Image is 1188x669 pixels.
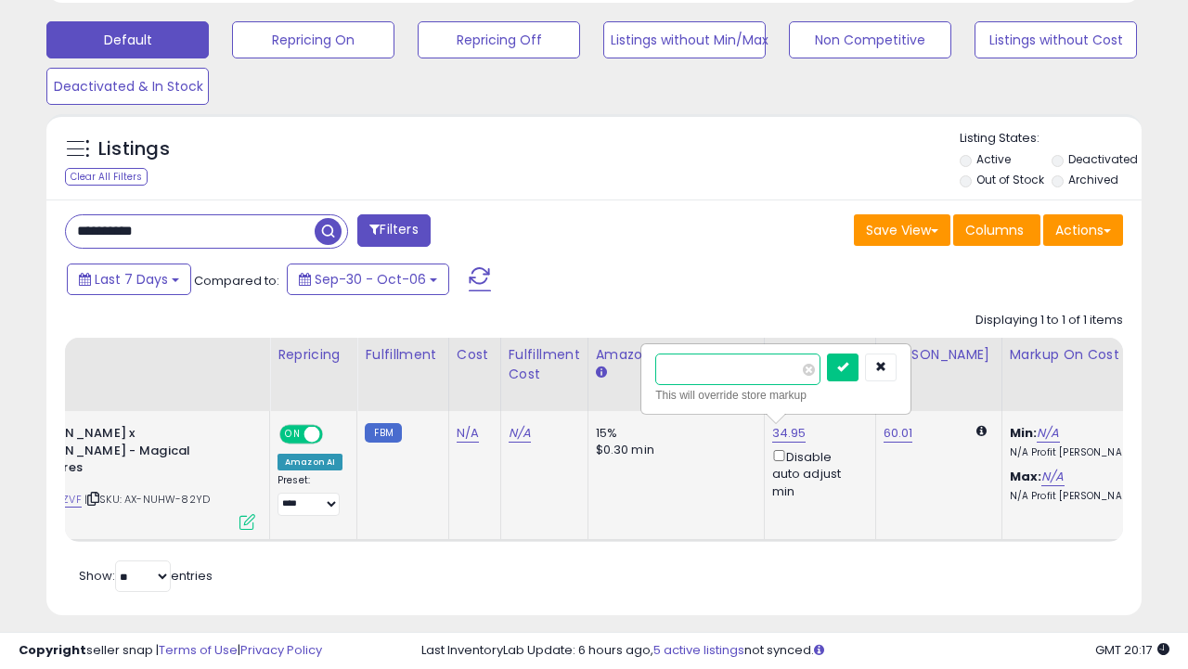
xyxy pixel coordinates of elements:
[953,214,1040,246] button: Columns
[1043,214,1123,246] button: Actions
[653,641,744,659] a: 5 active listings
[281,427,304,443] span: ON
[46,21,209,58] button: Default
[159,641,238,659] a: Terms of Use
[772,424,807,443] a: 34.95
[67,264,191,295] button: Last 7 Days
[509,424,531,443] a: N/A
[965,221,1024,239] span: Columns
[976,151,1011,167] label: Active
[19,425,244,482] b: [PERSON_NAME] x [PERSON_NAME] - Magical Creatures
[1037,424,1059,443] a: N/A
[509,345,580,384] div: Fulfillment Cost
[772,446,861,500] div: Disable auto adjust min
[287,264,449,295] button: Sep-30 - Oct-06
[84,492,210,507] span: | SKU: AX-NUHW-82YD
[421,642,1169,660] div: Last InventoryLab Update: 6 hours ago, not synced.
[194,272,279,289] span: Compared to:
[854,214,950,246] button: Save View
[789,21,951,58] button: Non Competitive
[1068,151,1138,167] label: Deactivated
[884,345,994,365] div: [PERSON_NAME]
[357,214,430,247] button: Filters
[596,365,607,381] small: Amazon Fees.
[278,345,349,365] div: Repricing
[975,21,1137,58] button: Listings without Cost
[596,425,750,442] div: 15%
[315,270,426,289] span: Sep-30 - Oct-06
[884,424,913,443] a: 60.01
[655,386,897,405] div: This will override store markup
[596,442,750,458] div: $0.30 min
[1010,446,1164,459] p: N/A Profit [PERSON_NAME]
[457,424,479,443] a: N/A
[976,172,1044,187] label: Out of Stock
[603,21,766,58] button: Listings without Min/Max
[240,641,322,659] a: Privacy Policy
[1041,468,1064,486] a: N/A
[1010,490,1164,503] p: N/A Profit [PERSON_NAME]
[278,474,342,516] div: Preset:
[1010,424,1038,442] b: Min:
[975,312,1123,329] div: Displaying 1 to 1 of 1 items
[1095,641,1169,659] span: 2025-10-14 20:17 GMT
[365,345,440,365] div: Fulfillment
[278,454,342,470] div: Amazon AI
[79,567,213,585] span: Show: entries
[457,345,493,365] div: Cost
[1010,468,1042,485] b: Max:
[95,270,168,289] span: Last 7 Days
[98,136,170,162] h5: Listings
[418,21,580,58] button: Repricing Off
[65,168,148,186] div: Clear All Filters
[365,423,401,443] small: FBM
[1010,345,1170,365] div: Markup on Cost
[46,68,209,105] button: Deactivated & In Stock
[596,345,756,365] div: Amazon Fees
[232,21,394,58] button: Repricing On
[960,130,1142,148] p: Listing States:
[19,642,322,660] div: seller snap | |
[1068,172,1118,187] label: Archived
[19,641,86,659] strong: Copyright
[320,427,350,443] span: OFF
[1001,338,1178,411] th: The percentage added to the cost of goods (COGS) that forms the calculator for Min & Max prices.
